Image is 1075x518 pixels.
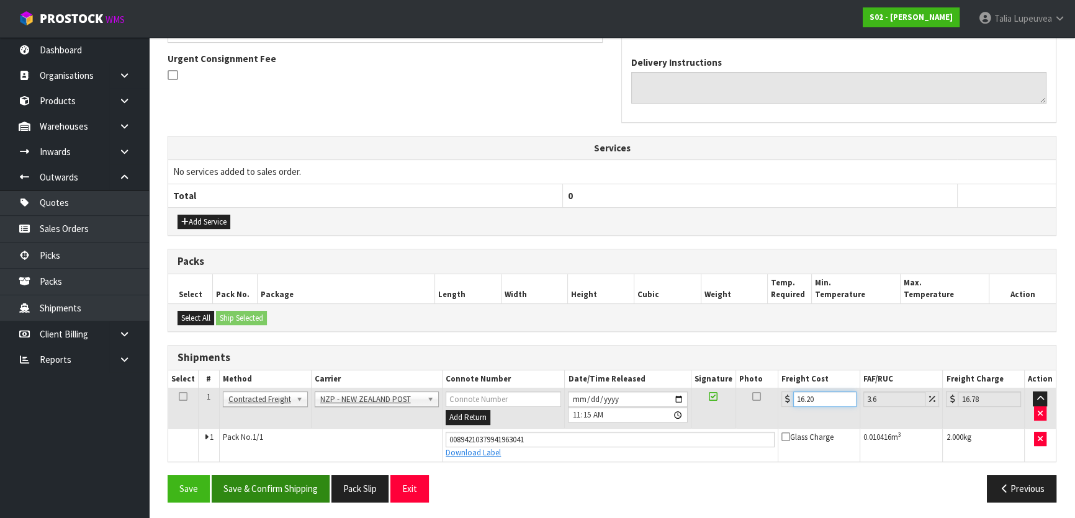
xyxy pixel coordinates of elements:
[565,370,691,388] th: Date/Time Released
[210,432,214,442] span: 1
[219,428,443,462] td: Pack No.
[943,370,1025,388] th: Freight Charge
[634,274,701,303] th: Cubic
[19,11,34,26] img: cube-alt.png
[257,274,434,303] th: Package
[178,352,1046,364] h3: Shipments
[199,370,220,388] th: #
[987,475,1056,502] button: Previous
[870,12,953,22] strong: S02 - [PERSON_NAME]
[863,7,960,27] a: S02 - [PERSON_NAME]
[106,14,125,25] small: WMS
[168,370,199,388] th: Select
[178,311,214,326] button: Select All
[168,160,1056,184] td: No services added to sales order.
[178,256,1046,267] h3: Packs
[812,274,901,303] th: Min. Temperature
[767,274,812,303] th: Temp. Required
[501,274,567,303] th: Width
[253,432,263,442] span: 1/1
[446,410,490,425] button: Add Return
[778,370,860,388] th: Freight Cost
[446,447,501,458] a: Download Label
[446,432,775,447] input: Connote Number
[168,52,276,65] label: Urgent Consignment Fee
[168,184,563,207] th: Total
[994,12,1012,24] span: Talia
[860,370,943,388] th: FAF/RUC
[443,370,565,388] th: Connote Number
[212,475,330,502] button: Save & Confirm Shipping
[207,391,210,402] span: 1
[216,311,267,326] button: Ship Selected
[781,432,834,442] span: Glass Charge
[863,432,891,442] span: 0.010416
[958,391,1021,407] input: Freight Charge
[213,274,258,303] th: Pack No.
[1014,12,1052,24] span: Lupeuvea
[793,391,857,407] input: Freight Cost
[631,56,722,69] label: Delivery Instructions
[331,475,389,502] button: Pack Slip
[568,274,634,303] th: Height
[898,431,901,439] sup: 3
[860,428,943,462] td: m
[568,190,573,202] span: 0
[701,274,767,303] th: Weight
[1024,370,1056,388] th: Action
[219,370,311,388] th: Method
[863,391,926,407] input: Freight Adjustment
[901,274,989,303] th: Max. Temperature
[178,215,230,230] button: Add Service
[691,370,735,388] th: Signature
[168,274,213,303] th: Select
[943,428,1025,462] td: kg
[40,11,103,27] span: ProStock
[989,274,1056,303] th: Action
[390,475,429,502] button: Exit
[446,391,561,407] input: Connote Number
[168,475,210,502] button: Save
[311,370,443,388] th: Carrier
[434,274,501,303] th: Length
[168,136,1056,160] th: Services
[228,392,291,407] span: Contracted Freight
[735,370,778,388] th: Photo
[320,392,423,407] span: NZP - NEW ZEALAND POST
[946,432,963,442] span: 2.000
